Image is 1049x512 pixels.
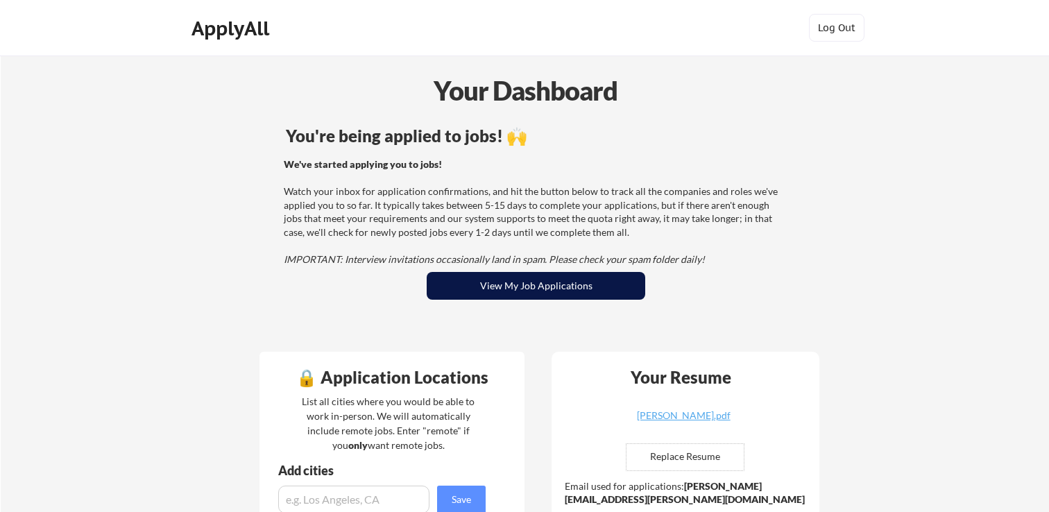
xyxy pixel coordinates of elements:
[612,369,749,386] div: Your Resume
[284,157,784,266] div: Watch your inbox for application confirmations, and hit the button below to track all the compani...
[601,411,766,420] div: [PERSON_NAME].pdf
[278,464,489,477] div: Add cities
[191,17,273,40] div: ApplyAll
[601,411,766,432] a: [PERSON_NAME].pdf
[427,272,645,300] button: View My Job Applications
[1,71,1049,110] div: Your Dashboard
[348,439,368,451] strong: only
[263,369,521,386] div: 🔒 Application Locations
[284,253,705,265] em: IMPORTANT: Interview invitations occasionally land in spam. Please check your spam folder daily!
[565,480,805,506] strong: [PERSON_NAME][EMAIL_ADDRESS][PERSON_NAME][DOMAIN_NAME]
[293,394,484,452] div: List all cities where you would be able to work in-person. We will automatically include remote j...
[809,14,864,42] button: Log Out
[286,128,786,144] div: You're being applied to jobs! 🙌
[284,158,442,170] strong: We've started applying you to jobs!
